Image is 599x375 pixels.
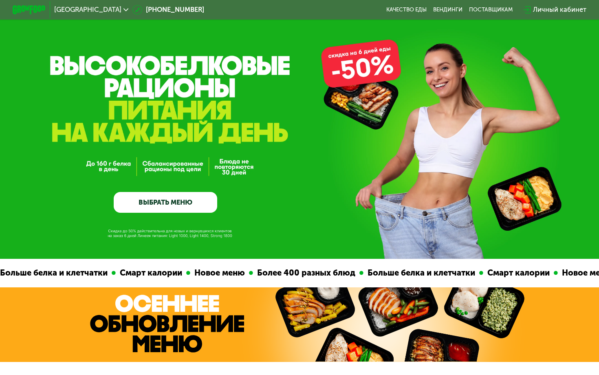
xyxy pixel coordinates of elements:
a: Вендинги [433,7,462,13]
div: Смарт калории [479,267,549,279]
a: ВЫБРАТЬ МЕНЮ [114,192,217,213]
a: Качество еды [386,7,427,13]
div: Новое меню [186,267,244,279]
div: Более 400 разных блюд [249,267,355,279]
div: Личный кабинет [533,5,586,15]
a: [PHONE_NUMBER] [132,5,204,15]
div: поставщикам [469,7,513,13]
span: [GEOGRAPHIC_DATA] [54,7,121,13]
div: Больше белка и клетчатки [359,267,475,279]
div: Смарт калории [111,267,182,279]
